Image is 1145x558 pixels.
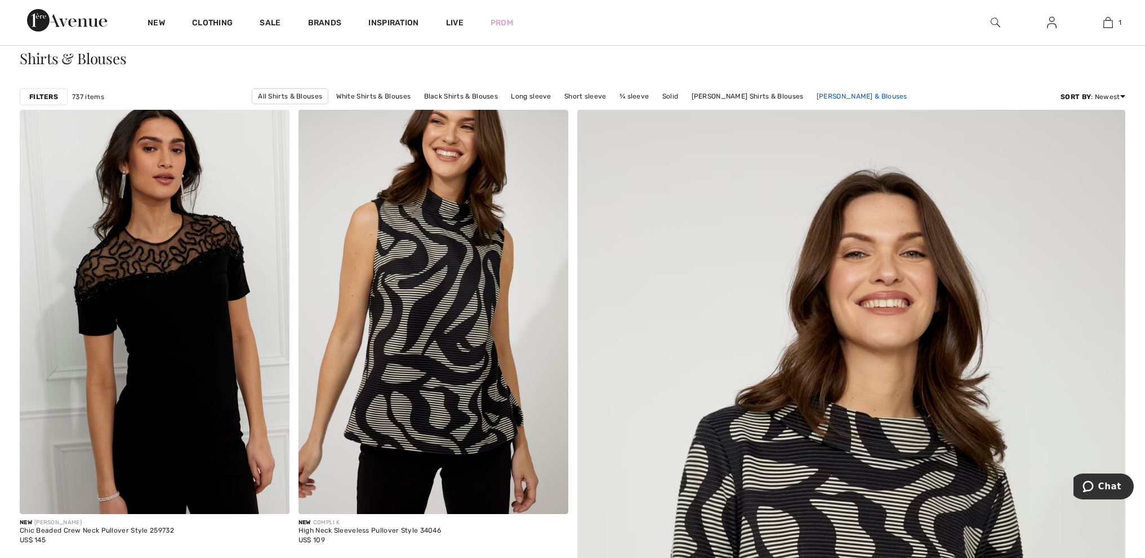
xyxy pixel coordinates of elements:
[20,519,174,527] div: [PERSON_NAME]
[811,89,913,104] a: [PERSON_NAME] & Blouses
[27,9,107,32] img: 1ère Avenue
[991,16,1000,29] img: search the website
[657,89,684,104] a: Solid
[614,89,654,104] a: ¾ sleeve
[252,88,328,104] a: All Shirts & Blouses
[1061,92,1125,102] div: : Newest
[20,48,126,68] span: Shirts & Blouses
[686,89,809,104] a: [PERSON_NAME] Shirts & Blouses
[368,18,418,30] span: Inspiration
[418,89,504,104] a: Black Shirts & Blouses
[298,536,325,544] span: US$ 109
[298,519,441,527] div: COMPLI K
[72,92,104,102] span: 737 items
[29,92,58,102] strong: Filters
[298,527,441,535] div: High Neck Sleeveless Pullover Style 34046
[192,18,233,30] a: Clothing
[559,89,612,104] a: Short sleeve
[446,17,464,29] a: Live
[505,89,556,104] a: Long sleeve
[260,18,280,30] a: Sale
[308,18,342,30] a: Brands
[20,519,32,526] span: New
[1080,16,1135,29] a: 1
[1047,16,1057,29] img: My Info
[1119,17,1121,28] span: 1
[331,89,417,104] a: White Shirts & Blouses
[1061,93,1091,101] strong: Sort By
[20,110,289,514] img: Chic Beaded Crew Neck Pullover Style 259732. Black
[491,17,513,29] a: Prom
[20,527,174,535] div: Chic Beaded Crew Neck Pullover Style 259732
[1038,16,1066,30] a: Sign In
[148,18,165,30] a: New
[1073,474,1134,502] iframe: Opens a widget where you can chat to one of our agents
[298,110,568,514] img: High Neck Sleeveless Pullover Style 34046. As sample
[298,519,311,526] span: New
[20,536,46,544] span: US$ 145
[1103,16,1113,29] img: My Bag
